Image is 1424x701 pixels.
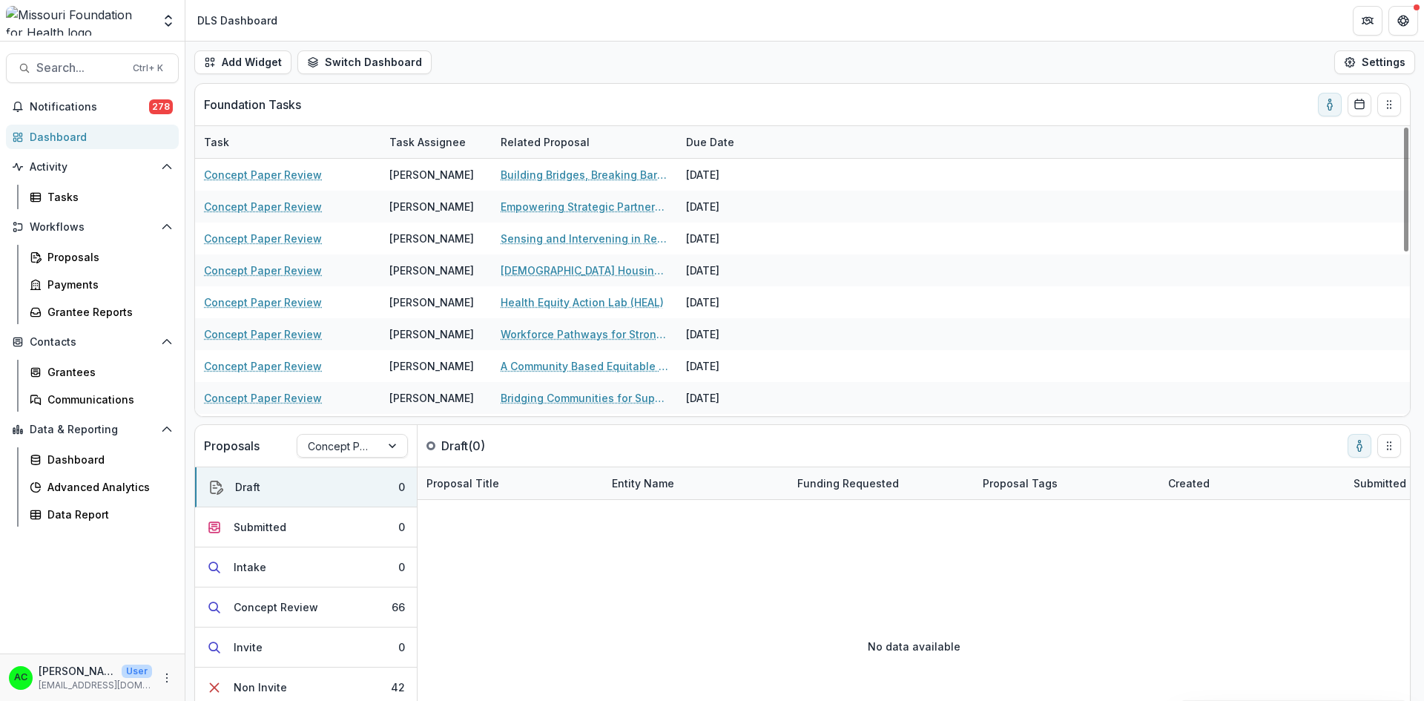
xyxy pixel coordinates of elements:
[195,547,417,588] button: Intake0
[234,679,287,695] div: Non Invite
[30,336,155,349] span: Contacts
[6,330,179,354] button: Open Contacts
[234,519,286,535] div: Submitted
[47,452,167,467] div: Dashboard
[195,126,380,158] div: Task
[788,475,908,491] div: Funding Requested
[501,263,668,278] a: [DEMOGRAPHIC_DATA] Housing and Community Building Expansion
[24,300,179,324] a: Grantee Reports
[389,390,474,406] div: [PERSON_NAME]
[30,424,155,436] span: Data & Reporting
[492,126,677,158] div: Related Proposal
[6,215,179,239] button: Open Workflows
[204,96,301,113] p: Foundation Tasks
[24,360,179,384] a: Grantees
[235,479,260,495] div: Draft
[1159,467,1345,499] div: Created
[398,479,405,495] div: 0
[204,167,322,182] a: Concept Paper Review
[501,390,668,406] a: Bridging Communities for Support in [US_STATE]: A Collective Impact Initiative
[195,467,417,507] button: Draft0
[24,447,179,472] a: Dashboard
[389,358,474,374] div: [PERSON_NAME]
[1318,93,1342,116] button: toggle-assigned-to-me
[677,286,788,318] div: [DATE]
[6,418,179,441] button: Open Data & Reporting
[30,101,149,113] span: Notifications
[39,679,152,692] p: [EMAIL_ADDRESS][DOMAIN_NAME]
[1334,50,1415,74] button: Settings
[398,639,405,655] div: 0
[677,159,788,191] div: [DATE]
[204,199,322,214] a: Concept Paper Review
[389,326,474,342] div: [PERSON_NAME]
[30,221,155,234] span: Workflows
[6,6,152,36] img: Missouri Foundation for Health logo
[603,475,683,491] div: Entity Name
[204,358,322,374] a: Concept Paper Review
[204,390,322,406] a: Concept Paper Review
[418,475,508,491] div: Proposal Title
[234,639,263,655] div: Invite
[398,559,405,575] div: 0
[47,507,167,522] div: Data Report
[677,126,788,158] div: Due Date
[122,665,152,678] p: User
[195,134,238,150] div: Task
[47,249,167,265] div: Proposals
[6,53,179,83] button: Search...
[974,475,1067,491] div: Proposal Tags
[677,382,788,414] div: [DATE]
[1377,434,1401,458] button: Drag
[501,199,668,214] a: Empowering Strategic Partnerships to Advocate for Common Issues of Concern
[380,126,492,158] div: Task Assignee
[14,673,27,682] div: Alyssa Curran
[204,294,322,310] a: Concept Paper Review
[158,669,176,687] button: More
[24,272,179,297] a: Payments
[47,304,167,320] div: Grantee Reports
[677,318,788,350] div: [DATE]
[398,519,405,535] div: 0
[47,277,167,292] div: Payments
[204,263,322,278] a: Concept Paper Review
[47,392,167,407] div: Communications
[677,223,788,254] div: [DATE]
[501,167,668,182] a: Building Bridges, Breaking Barriers: [US_STATE]’s Survivor-Led Anti-Trafficking Initiative
[492,134,599,150] div: Related Proposal
[501,326,668,342] a: Workforce Pathways for Stronger Nonprofits and Healthier Communities: Three Year Project
[788,467,974,499] div: Funding Requested
[677,254,788,286] div: [DATE]
[39,663,116,679] p: [PERSON_NAME]
[234,599,318,615] div: Concept Review
[441,437,553,455] p: Draft ( 0 )
[194,50,291,74] button: Add Widget
[677,350,788,382] div: [DATE]
[47,189,167,205] div: Tasks
[389,231,474,246] div: [PERSON_NAME]
[195,507,417,547] button: Submitted0
[391,679,405,695] div: 42
[389,263,474,278] div: [PERSON_NAME]
[149,99,173,114] span: 278
[389,199,474,214] div: [PERSON_NAME]
[158,6,179,36] button: Open entity switcher
[24,387,179,412] a: Communications
[6,155,179,179] button: Open Activity
[501,358,668,374] a: A Community Based Equitable Housing Future for [DEMOGRAPHIC_DATA] St. Louisans
[191,10,283,31] nav: breadcrumb
[234,559,266,575] div: Intake
[974,467,1159,499] div: Proposal Tags
[1377,93,1401,116] button: Drag
[1388,6,1418,36] button: Get Help
[677,414,788,446] div: [DATE]
[47,479,167,495] div: Advanced Analytics
[24,185,179,209] a: Tasks
[501,294,664,310] a: Health Equity Action Lab (HEAL)
[677,134,743,150] div: Due Date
